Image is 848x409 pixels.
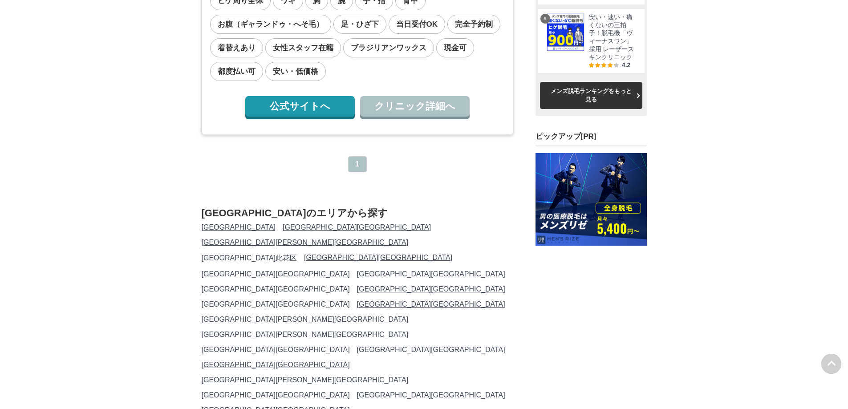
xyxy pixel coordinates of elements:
img: PAGE UP [821,354,841,374]
h2: [GEOGRAPHIC_DATA]のエリアから探す [202,207,513,220]
a: [GEOGRAPHIC_DATA][PERSON_NAME][GEOGRAPHIC_DATA] [202,376,409,384]
span: レーザースキンクリニック [589,45,634,61]
a: [GEOGRAPHIC_DATA][GEOGRAPHIC_DATA] [202,346,350,353]
a: 1 [349,157,366,172]
span: 都度払い可 [210,62,263,81]
a: [GEOGRAPHIC_DATA][GEOGRAPHIC_DATA] [357,346,505,353]
span: 足・ひざ下 [333,15,386,34]
a: [GEOGRAPHIC_DATA][PERSON_NAME][GEOGRAPHIC_DATA] [202,239,409,246]
a: [GEOGRAPHIC_DATA][PERSON_NAME][GEOGRAPHIC_DATA] [202,316,409,323]
a: [GEOGRAPHIC_DATA][GEOGRAPHIC_DATA] [283,223,431,231]
a: [GEOGRAPHIC_DATA][GEOGRAPHIC_DATA] [202,300,350,308]
span: 安い・低価格 [265,62,326,81]
a: [GEOGRAPHIC_DATA][PERSON_NAME][GEOGRAPHIC_DATA] [202,331,409,338]
a: [GEOGRAPHIC_DATA][GEOGRAPHIC_DATA] [202,391,350,399]
img: レーザースキンクリニック [547,14,584,51]
a: [GEOGRAPHIC_DATA][GEOGRAPHIC_DATA] [357,270,505,278]
a: 公式サイトへ [245,96,355,117]
span: 安い・速い・痛くないの三拍子！脱毛機「ヴィーナスワン」採用 [589,13,633,53]
span: お腹（ギャランドゥ・へそ毛） [210,15,331,34]
a: [GEOGRAPHIC_DATA][GEOGRAPHIC_DATA] [202,361,350,369]
span: 当日受付OK [389,15,446,34]
a: [GEOGRAPHIC_DATA][GEOGRAPHIC_DATA] [357,285,505,293]
span: 着替えあり [210,38,263,57]
span: 完全予約制 [447,15,500,34]
span: ブラジリアンワックス [343,38,434,57]
span: 1 [355,160,359,168]
a: クリニック詳細へ [360,96,470,117]
a: [GEOGRAPHIC_DATA] [202,223,276,231]
a: レーザースキンクリニック 安い・速い・痛くないの三拍子！脱毛機「ヴィーナスワン」採用 レーザースキンクリニック 4.2 [547,13,638,69]
a: [GEOGRAPHIC_DATA][GEOGRAPHIC_DATA] [357,391,505,399]
a: [GEOGRAPHIC_DATA][GEOGRAPHIC_DATA] [202,270,350,278]
a: [GEOGRAPHIC_DATA][GEOGRAPHIC_DATA] [357,300,505,308]
span: 現金可 [436,38,474,57]
a: メンズ脱毛ランキングをもっと見る [540,82,642,109]
span: 女性スタッフ在籍 [265,38,341,57]
a: [GEOGRAPHIC_DATA]此花区 [202,254,297,262]
h3: ピックアップ[PR] [536,131,647,146]
a: [GEOGRAPHIC_DATA][GEOGRAPHIC_DATA] [304,254,452,261]
span: 4.2 [622,61,630,69]
a: [GEOGRAPHIC_DATA][GEOGRAPHIC_DATA] [202,285,350,293]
